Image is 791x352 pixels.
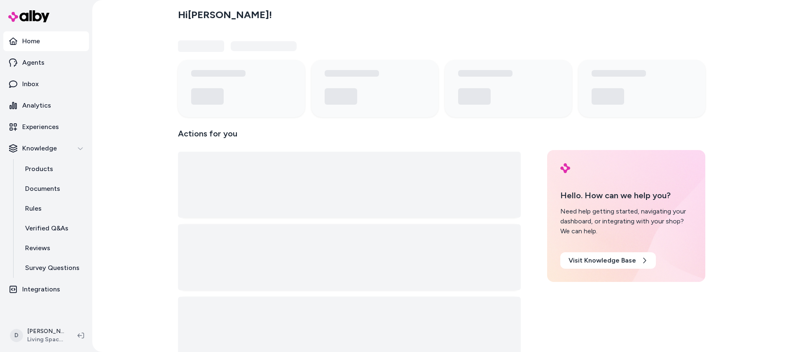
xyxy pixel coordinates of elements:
[17,179,89,199] a: Documents
[17,258,89,278] a: Survey Questions
[17,159,89,179] a: Products
[8,10,49,22] img: alby Logo
[25,204,42,214] p: Rules
[27,336,64,344] span: Living Spaces
[3,31,89,51] a: Home
[22,79,39,89] p: Inbox
[22,36,40,46] p: Home
[22,122,59,132] p: Experiences
[3,96,89,115] a: Analytics
[3,53,89,73] a: Agents
[178,9,272,21] h2: Hi [PERSON_NAME] !
[560,252,656,269] a: Visit Knowledge Base
[3,279,89,299] a: Integrations
[17,238,89,258] a: Reviews
[178,127,521,147] p: Actions for you
[5,322,71,349] button: D[PERSON_NAME]Living Spaces
[25,243,50,253] p: Reviews
[10,329,23,342] span: D
[25,223,68,233] p: Verified Q&As
[22,58,44,68] p: Agents
[25,263,80,273] p: Survey Questions
[22,143,57,153] p: Knowledge
[560,163,570,173] img: alby Logo
[25,184,60,194] p: Documents
[3,138,89,158] button: Knowledge
[27,327,64,336] p: [PERSON_NAME]
[25,164,53,174] p: Products
[3,74,89,94] a: Inbox
[560,189,692,202] p: Hello. How can we help you?
[17,199,89,218] a: Rules
[22,284,60,294] p: Integrations
[3,117,89,137] a: Experiences
[560,207,692,236] div: Need help getting started, navigating your dashboard, or integrating with your shop? We can help.
[17,218,89,238] a: Verified Q&As
[22,101,51,110] p: Analytics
